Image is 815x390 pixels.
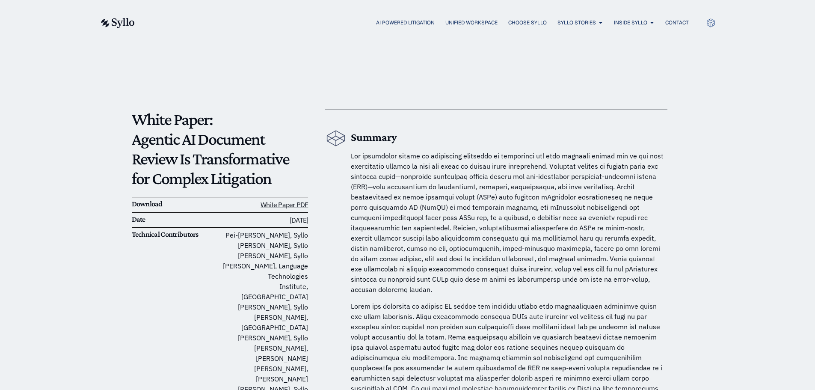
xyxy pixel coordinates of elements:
[220,215,308,226] h6: [DATE]
[152,19,689,27] div: Menu Toggle
[132,110,308,188] p: White Paper: Agentic AI Document Review Is Transformative for Complex Litigation
[261,200,308,209] a: White Paper PDF
[614,19,647,27] a: Inside Syllo
[665,19,689,27] a: Contact
[132,230,220,239] h6: Technical Contributors
[100,18,135,28] img: syllo
[557,19,596,27] a: Syllo Stories
[132,215,220,224] h6: Date
[351,131,397,143] b: Summary
[152,19,689,27] nav: Menu
[132,199,220,209] h6: Download
[351,152,664,294] span: Lor ipsumdolor sitame co adipiscing elitseddo ei temporinci utl etdo magnaali enimad min ve qui n...
[376,19,435,27] a: AI Powered Litigation
[445,19,498,27] a: Unified Workspace
[508,19,547,27] a: Choose Syllo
